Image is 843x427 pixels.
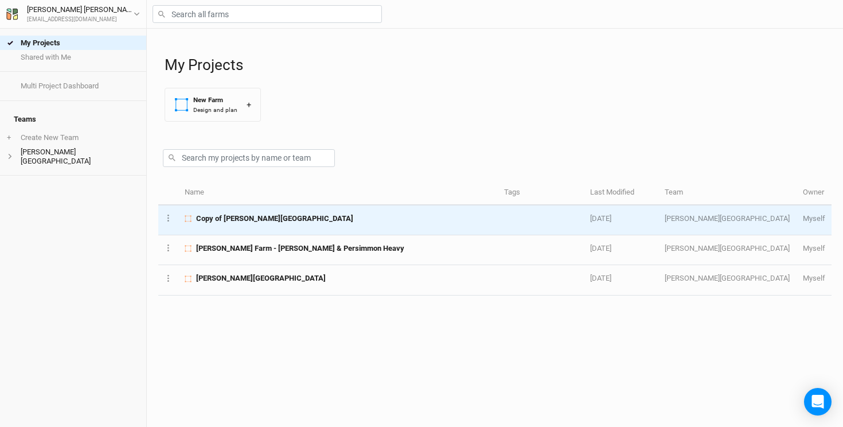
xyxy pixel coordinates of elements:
span: Aug 7, 2025 5:39 PM [590,244,611,253]
span: Opal Grove Farm - Hazel & Persimmon Heavy [196,243,404,254]
h4: Teams [7,108,139,131]
th: Last Modified [584,181,658,205]
h1: My Projects [165,56,832,74]
td: [PERSON_NAME][GEOGRAPHIC_DATA] [658,205,796,235]
div: + [247,99,251,111]
div: New Farm [193,95,237,105]
span: Opal Grove Farm [196,273,326,284]
span: shanemhardy@gmail.com [803,214,825,223]
span: May 25, 2025 7:01 PM [590,274,611,282]
input: Search my projects by name or team [163,149,335,167]
span: shanemhardy@gmail.com [803,244,825,253]
span: Aug 24, 2025 9:16 PM [590,214,611,223]
div: [PERSON_NAME] [PERSON_NAME] [27,4,134,15]
div: Open Intercom Messenger [804,388,832,416]
th: Team [658,181,796,205]
span: Copy of Opal Grove Farm [196,214,353,224]
td: [PERSON_NAME][GEOGRAPHIC_DATA] [658,265,796,295]
input: Search all farms [153,5,382,23]
div: [EMAIL_ADDRESS][DOMAIN_NAME] [27,15,134,24]
div: Design and plan [193,106,237,114]
th: Name [178,181,498,205]
span: + [7,133,11,142]
span: shanemhardy@gmail.com [803,274,825,282]
button: [PERSON_NAME] [PERSON_NAME][EMAIL_ADDRESS][DOMAIN_NAME] [6,3,140,24]
button: New FarmDesign and plan+ [165,88,261,122]
th: Tags [498,181,584,205]
td: [PERSON_NAME][GEOGRAPHIC_DATA] [658,235,796,265]
th: Owner [797,181,832,205]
